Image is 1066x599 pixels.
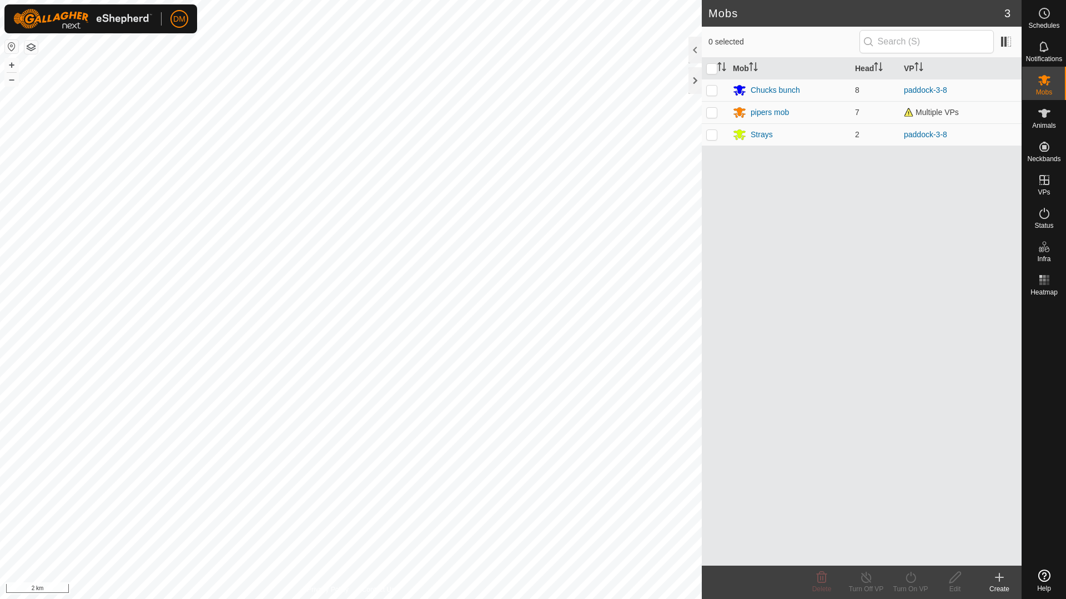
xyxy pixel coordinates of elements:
div: Turn On VP [888,584,933,594]
a: Help [1022,565,1066,596]
span: Multiple VPs [904,108,959,117]
span: 3 [1004,5,1010,22]
input: Search (S) [859,30,994,53]
span: 2 [855,130,859,139]
button: Reset Map [5,40,18,53]
span: Help [1037,585,1051,592]
span: Infra [1037,256,1050,262]
div: Edit [933,584,977,594]
a: paddock-3-8 [904,86,947,94]
a: Contact Us [362,585,395,595]
h2: Mobs [708,7,1004,20]
span: DM [173,13,185,25]
span: Notifications [1026,56,1062,62]
span: VPs [1038,189,1050,196]
button: + [5,58,18,72]
span: Status [1034,222,1053,229]
div: Strays [751,129,773,141]
p-sorticon: Activate to sort [914,64,923,73]
img: Gallagher Logo [13,9,152,29]
div: Create [977,584,1022,594]
div: Turn Off VP [844,584,888,594]
p-sorticon: Activate to sort [749,64,758,73]
span: 7 [855,108,859,117]
span: Schedules [1028,22,1059,29]
button: Map Layers [24,41,38,54]
span: 8 [855,86,859,94]
div: pipers mob [751,107,789,118]
span: Heatmap [1030,289,1058,296]
div: Chucks bunch [751,84,800,96]
a: paddock-3-8 [904,130,947,139]
span: Neckbands [1027,156,1060,162]
button: – [5,73,18,86]
p-sorticon: Activate to sort [874,64,883,73]
span: Mobs [1036,89,1052,96]
p-sorticon: Activate to sort [717,64,726,73]
th: VP [899,58,1022,79]
span: Delete [812,585,832,593]
span: Animals [1032,122,1056,129]
th: Head [851,58,899,79]
span: 0 selected [708,36,859,48]
th: Mob [728,58,851,79]
a: Privacy Policy [307,585,349,595]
